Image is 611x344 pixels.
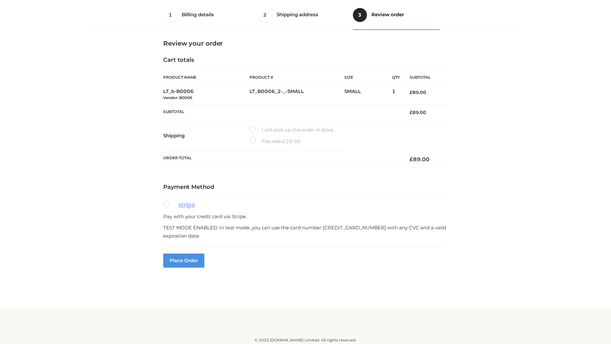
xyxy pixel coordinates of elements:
th: Shipping [163,120,249,151]
bdi: 89.00 [410,156,430,162]
h4: Cart totals [163,57,448,64]
th: Qty [392,70,400,85]
td: 1 [392,85,400,105]
td: LT_b-B0006 [163,85,249,105]
button: Place order [163,254,204,268]
span: £ [410,110,412,115]
td: SMALL [344,85,392,105]
small: Vendor: B0006 [163,95,192,100]
td: LT_B0006_2-_-SMALL [249,85,344,105]
label: Flat rate: [249,137,300,146]
bdi: 20.00 [282,138,300,144]
div: © 2025 [DOMAIN_NAME] Limited. All rights reserved. [95,337,516,343]
span: £ [410,156,413,162]
p: Pay with your credit card via Stripe. [163,212,448,221]
label: I will pick up the order in store. [249,126,334,134]
th: Product # [249,70,344,85]
span: £ [282,138,285,144]
th: Product Name [163,70,249,85]
p: TEST MODE ENABLED. In test mode, you can use the card number [CREDIT_CARD_NUMBER] with any CVC an... [163,224,448,240]
h4: Payment Method [163,184,448,191]
bdi: 89.00 [410,90,426,95]
th: Subtotal [163,104,400,120]
span: £ [410,90,412,95]
th: Order Total [163,151,400,168]
h3: Review your order [163,39,448,47]
bdi: 89.00 [410,110,426,115]
th: Subtotal [400,70,448,85]
th: Size [344,70,389,85]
